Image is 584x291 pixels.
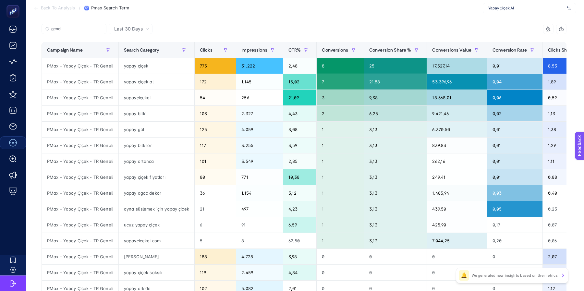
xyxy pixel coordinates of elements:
div: 0 [317,265,364,280]
div: 0,06 [487,90,542,105]
div: 0 [427,265,487,280]
p: We generated new insights based on the metrics [472,273,558,278]
div: 103 [195,106,236,121]
div: 0,04 [487,74,542,90]
div: 0 [487,265,542,280]
div: 256 [236,90,283,105]
span: Conversions Value [432,47,471,53]
div: yapay ortanca [119,153,194,169]
div: 36 [195,185,236,201]
div: 119 [195,265,236,280]
div: yapay çiçek al [119,74,194,90]
div: 5 [195,233,236,249]
div: 9,38 [364,90,427,105]
div: 21 [195,201,236,217]
div: 10,38 [283,169,317,185]
span: Pmax Search Term [91,6,129,11]
div: 101 [195,153,236,169]
div: 80 [195,169,236,185]
div: PMax - Yapay Çiçek - TR Geneli [42,265,118,280]
div: ayna süslemek için yapay çiçek [119,201,194,217]
div: 4.059 [236,122,283,137]
div: 249,41 [427,169,487,185]
div: yapayçiçekal [119,90,194,105]
div: 25 [364,58,427,74]
div: 3,13 [364,169,427,185]
div: PMax - Yapay Çiçek - TR Geneli [42,217,118,233]
div: 771 [236,169,283,185]
div: 6,59 [283,217,317,233]
span: Impressions [241,47,267,53]
div: 3,13 [364,217,427,233]
div: 2 [317,106,364,121]
div: 0,02 [487,106,542,121]
div: 3 [317,90,364,105]
div: 262,16 [427,153,487,169]
div: 17.527,14 [427,58,487,74]
div: PMax - Yapay Çiçek - TR Geneli [42,74,118,90]
div: yapaycicekal com [119,233,194,249]
div: 21,88 [364,74,427,90]
div: 0,01 [487,122,542,137]
div: 8 [317,58,364,74]
img: svg%3e [567,5,571,11]
div: 6 [195,217,236,233]
span: Last 30 Days [114,26,143,32]
div: PMax - Yapay Çiçek - TR Geneli [42,106,118,121]
div: 0,01 [487,138,542,153]
input: Search [51,27,103,31]
div: 2,85 [283,153,317,169]
span: Conversions [322,47,348,53]
div: PMax - Yapay Çiçek - TR Geneli [42,233,118,249]
div: 21,09 [283,90,317,105]
div: 3.255 [236,138,283,153]
div: 6.370,50 [427,122,487,137]
span: Clicks Share % [548,47,579,53]
div: 3,13 [364,153,427,169]
div: 2.459 [236,265,283,280]
div: yapay çiçek [119,58,194,74]
div: yapay bitki [119,106,194,121]
div: 0,01 [487,153,542,169]
div: 425,90 [427,217,487,233]
div: 1.154 [236,185,283,201]
div: ucuz yapay çiçek [119,217,194,233]
div: PMax - Yapay Çiçek - TR Geneli [42,138,118,153]
div: 7.044,25 [427,233,487,249]
div: 15,02 [283,74,317,90]
div: PMax - Yapay Çiçek - TR Geneli [42,201,118,217]
div: 3,08 [283,122,317,137]
div: PMax - Yapay Çiçek - TR Geneli [42,122,118,137]
div: 7 [317,74,364,90]
div: PMax - Yapay Çiçek - TR Geneli [42,169,118,185]
div: 0,01 [487,58,542,74]
div: 0 [427,249,487,264]
div: 0 [317,249,364,264]
div: 1 [317,169,364,185]
div: 4,84 [283,265,317,280]
div: 0,20 [487,233,542,249]
div: 8 [236,233,283,249]
div: 839,83 [427,138,487,153]
div: 0,01 [487,169,542,185]
div: yapay çiçek saksılı [119,265,194,280]
div: 31.222 [236,58,283,74]
div: 3,13 [364,122,427,137]
div: 53.396,96 [427,74,487,90]
span: Conversion Rate [493,47,527,53]
div: 1 [317,122,364,137]
div: 172 [195,74,236,90]
div: 62,50 [283,233,317,249]
div: 4,23 [283,201,317,217]
div: 2.327 [236,106,283,121]
div: 1.145 [236,74,283,90]
div: 9.421,46 [427,106,487,121]
span: Search Category [124,47,159,53]
span: Yapay Çiçek Al [488,6,564,11]
div: 0,05 [487,201,542,217]
span: Conversion Share % [369,47,411,53]
div: 91 [236,217,283,233]
div: 1 [317,185,364,201]
div: 1 [317,201,364,217]
div: 1 [317,217,364,233]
